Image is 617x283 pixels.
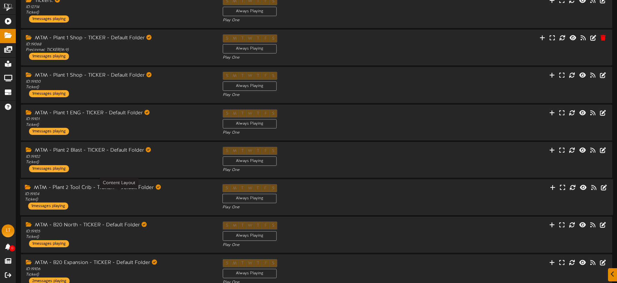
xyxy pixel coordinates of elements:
div: 1 messages playing [29,165,69,172]
div: Play One [223,55,410,61]
div: Play One [223,167,410,173]
div: Always Playing [223,44,277,53]
div: MTM - B20 North - TICKER - Default Folder [26,222,213,229]
div: Play One [223,130,410,136]
div: ID: 19068 Precinmac TICKER ( 16:9 ) [26,42,213,53]
div: ID: 19105 Ticker ( ) [26,229,213,240]
div: Always Playing [223,7,277,16]
div: Always Playing [222,194,277,203]
div: ID: 12714 Ticker ( ) [26,5,213,15]
div: LT [2,224,15,237]
div: Play One [223,242,410,248]
div: MTM - Plant 2 Blast - TICKER - Default Folder [26,147,213,154]
div: Always Playing [223,119,277,128]
div: Always Playing [223,269,277,278]
div: 1 messages playing [28,203,68,210]
div: ID: 19100 Ticker ( ) [26,79,213,90]
div: ID: 19106 Ticker ( ) [26,267,213,278]
div: 1 messages playing [29,90,69,97]
div: Play One [223,18,410,23]
div: 1 messages playing [29,240,69,247]
div: Play One [222,205,410,210]
div: MTM - Plant 2 Tool Crib - TICKER - Default Folder [25,184,213,192]
div: MTM - B20 Expansion - TICKER - Default Folder [26,259,213,267]
div: MTM - Plant 1 ENG - TICKER - Default Folder [26,109,213,117]
div: 1 messages playing [29,128,69,135]
div: MTM - Plant 1 Shop - TICKER - Default Folder [26,72,213,79]
span: 0 [9,245,15,251]
div: ID: 19102 Ticker ( ) [26,154,213,165]
div: ID: 19104 Ticker ( ) [25,192,213,203]
div: Always Playing [223,231,277,241]
div: MTM - Plant 1 Shop - TICKER - Default Folder [26,34,213,42]
div: ID: 19101 Ticker ( ) [26,117,213,127]
div: Always Playing [223,81,277,91]
div: Always Playing [223,156,277,166]
div: 1 messages playing [29,15,69,23]
div: 1 messages playing [29,53,69,60]
div: Play One [223,92,410,98]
